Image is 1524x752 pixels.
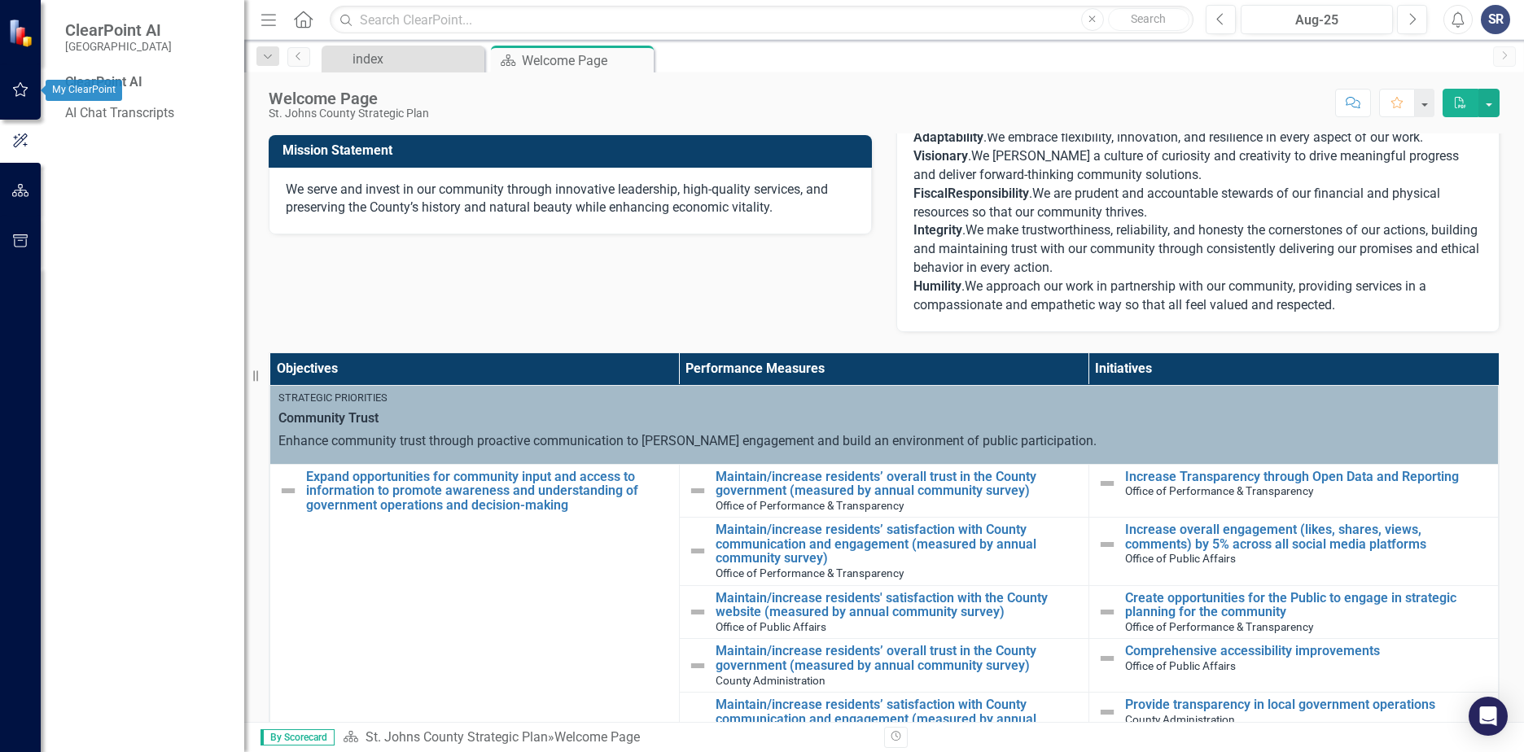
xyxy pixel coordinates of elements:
[913,148,1459,182] span: We [PERSON_NAME] a culture of curiosity and creativity to drive meaningful progress and deliver f...
[522,50,650,71] div: Welcome Page
[1097,649,1117,668] img: Not Defined
[65,20,172,40] span: ClearPoint AI
[913,222,1479,275] span: We make trustworthiness, reliability, and honesty the cornerstones of our actions, building and m...
[1125,659,1236,672] span: Office of Public Affairs
[716,566,904,579] span: Office of Performance & Transparency
[688,481,707,501] img: Not Defined
[688,602,707,622] img: Not Defined
[983,129,987,145] span: .
[8,19,37,47] img: ClearPoint Strategy
[913,222,962,238] strong: Integrity
[913,129,983,145] span: Adaptability
[269,90,429,107] div: Welcome Page
[688,541,707,561] img: Not Defined
[1125,484,1313,497] span: Office of Performance & Transparency
[987,129,1423,145] span: We embrace flexibility, innovation, and resilience in every aspect of our work.
[306,470,671,513] a: Expand opportunities for community input and access to information to promote awareness and under...
[688,656,707,675] img: Not Defined
[1125,620,1313,633] span: Office of Performance & Transparency
[1125,644,1490,658] a: Comprehensive accessibility improvements
[913,148,971,164] span: .
[46,80,122,101] div: My ClearPoint
[716,644,1080,672] a: Maintain/increase residents’ overall trust in the County government (measured by annual community...
[913,278,1426,313] span: We approach our work in partnership with our community, providing services in a compassionate and...
[716,522,1080,566] a: Maintain/increase residents’ satisfaction with County communication and engagement (measured by a...
[1125,522,1490,551] a: Increase overall engagement (likes, shares, views, comments) by 5% across all social media platforms
[913,222,966,238] span: .
[1125,713,1235,726] span: County Administration
[330,6,1193,34] input: Search ClearPoint...
[1097,474,1117,493] img: Not Defined
[1241,5,1393,34] button: Aug-25
[716,620,826,633] span: Office of Public Affairs
[1097,702,1117,722] img: Not Defined
[282,143,864,158] h3: Mission Statement
[554,729,640,745] div: Welcome Page
[261,729,335,745] span: By Scorecard
[353,49,480,69] div: index
[716,470,1080,498] a: Maintain/increase residents’ overall trust in the County government (measured by annual community...
[1481,5,1510,34] button: SR
[1125,591,1490,619] a: Create opportunities for the Public to engage in strategic planning for the community
[1125,697,1490,712] a: Provide transparency in local government operations
[913,186,948,201] span: Fiscal
[716,674,825,687] span: County Administration
[269,107,429,120] div: St. Johns County Strategic Plan
[278,391,1490,405] div: Strategic Priorities
[1097,602,1117,622] img: Not Defined
[278,409,1490,428] span: Community Trust
[1029,186,1032,201] span: .
[1125,552,1236,565] span: Office of Public Affairs
[65,40,172,53] small: [GEOGRAPHIC_DATA]
[278,481,298,501] img: Not Defined
[679,639,1088,693] td: Double-Click to Edit Right Click for Context Menu
[716,591,1080,619] a: Maintain/increase residents' satisfaction with the County website (measured by annual community s...
[1125,470,1490,484] a: Increase Transparency through Open Data and Reporting
[1131,12,1166,25] span: Search
[65,104,228,123] a: AI Chat Transcripts
[65,73,228,92] div: ClearPoint AI
[1246,11,1387,30] div: Aug-25
[913,278,965,294] span: .
[913,186,1440,220] span: We are prudent and accountable stewards of our financial and physical resources so that our commu...
[716,499,904,512] span: Office of Performance & Transparency
[948,186,1015,201] span: Responsibil
[1469,697,1508,736] div: Open Intercom Messenger
[1108,8,1189,31] button: Search
[1097,535,1117,554] img: Not Defined
[688,716,707,736] img: Not Defined
[326,49,480,69] a: index
[343,728,872,747] div: »
[913,278,961,294] strong: Humility
[913,148,968,164] strong: Visionary
[286,181,828,216] span: We serve and invest in our community through innovative leadership, high-quality services, and pr...
[716,697,1080,741] a: Maintain/increase residents’ satisfaction with County communication and engagement (measured by a...
[1015,186,1029,201] span: ity
[366,729,548,745] a: St. Johns County Strategic Plan
[278,433,1097,448] span: Enhance community trust through proactive communication to [PERSON_NAME] engagement and build an ...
